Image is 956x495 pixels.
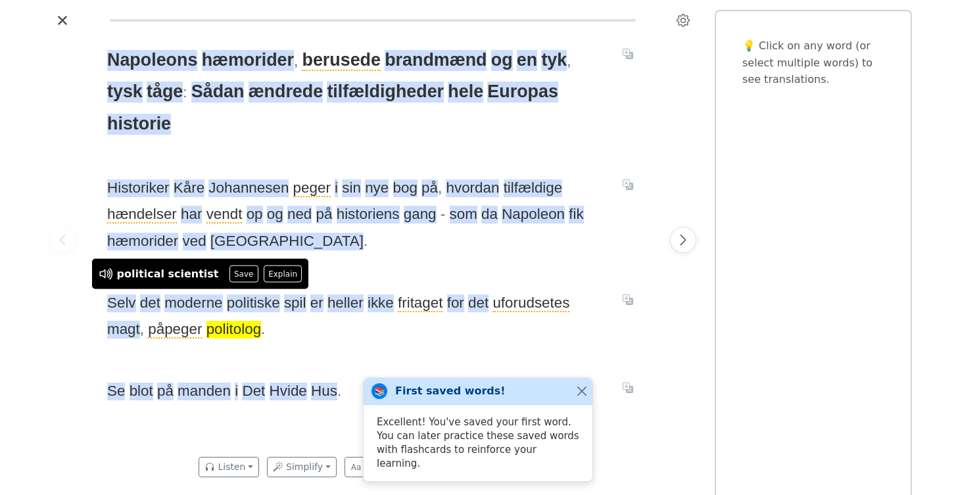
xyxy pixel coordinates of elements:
span: . [337,383,341,399]
span: Johannesen [208,179,289,197]
button: Simplify [267,457,337,477]
button: Translate sentence [617,380,638,396]
span: på [316,206,333,224]
span: politolog [206,321,261,339]
span: Napoleons [107,50,197,71]
span: gang [404,206,437,224]
span: bog [393,179,418,197]
span: . [261,321,265,337]
span: hæmorider [202,50,294,71]
span: , [438,179,442,196]
span: Europas [487,82,558,103]
span: vendt [206,206,243,224]
div: Excellent! You've saved your first word. You can later practice these saved words with flashcards... [364,405,592,481]
button: Listen [199,457,259,477]
span: for [447,295,464,312]
span: tysk [107,82,143,103]
span: , [567,53,571,69]
button: Translate sentence [617,46,638,62]
span: tåge [147,82,183,103]
span: tyk [541,50,567,71]
span: 📚 [374,385,385,398]
span: det [468,295,489,312]
span: det [140,295,160,312]
span: Hvide [270,383,307,400]
span: da [481,206,498,224]
span: Kåre [174,179,204,197]
span: Det [242,383,265,400]
span: ved [183,233,206,250]
button: Close [575,385,588,398]
span: har [181,206,202,224]
button: Previous page [49,227,76,253]
span: moderne [164,295,222,312]
span: tilfældigheder [327,82,444,103]
span: Hus [311,383,337,400]
span: som [450,206,477,224]
span: sin [342,179,361,197]
button: Save [229,266,258,283]
span: , [140,321,144,337]
span: nye [365,179,389,197]
button: Translate sentence [617,177,638,193]
span: : [183,84,187,101]
span: og [267,206,283,224]
span: historiens [337,206,400,224]
span: er [310,295,323,312]
span: historie [107,114,171,135]
button: Next page [670,227,696,253]
button: Close [52,10,73,31]
span: i [235,383,238,400]
span: brandmænd [385,50,487,71]
span: berusede [302,50,381,71]
span: på [421,179,438,197]
button: Large [345,457,403,477]
span: tilfældige [504,179,563,197]
button: Translate sentence [617,291,638,307]
span: på [157,383,174,400]
span: hæmorider [107,233,178,250]
span: blot [130,383,153,400]
div: political scientist [117,266,219,282]
span: heller [327,295,364,312]
span: magt [107,321,140,339]
span: , [294,53,298,69]
span: hændelser [107,206,177,224]
span: fritaget [398,295,442,312]
span: ned [287,206,312,224]
span: fik [569,206,583,224]
span: påpeger [148,321,202,339]
span: Selv [107,295,136,312]
div: Reading progress [110,19,636,22]
span: Historiker [107,179,170,197]
p: 💡 Click on any word (or select multiple words) to see translations. [742,37,884,88]
span: ikke [368,295,394,312]
span: - [441,206,445,222]
span: hele [448,82,483,103]
span: hvordan [446,179,499,197]
span: politiske [227,295,280,312]
strong: First saved words! [395,383,506,399]
span: manden [178,383,231,400]
span: og [491,50,513,71]
span: Napoleon [502,206,565,224]
button: Explain [264,266,302,283]
span: Sådan [191,82,245,103]
span: op [247,206,263,224]
span: peger [293,179,331,197]
span: Se [107,383,125,400]
button: Settings [673,10,694,31]
span: uforudsetes [492,295,569,312]
span: . [364,233,368,249]
span: i [335,179,338,197]
span: en [517,50,537,71]
span: spil [284,295,306,312]
span: ændrede [249,82,323,103]
span: [GEOGRAPHIC_DATA] [210,233,364,250]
